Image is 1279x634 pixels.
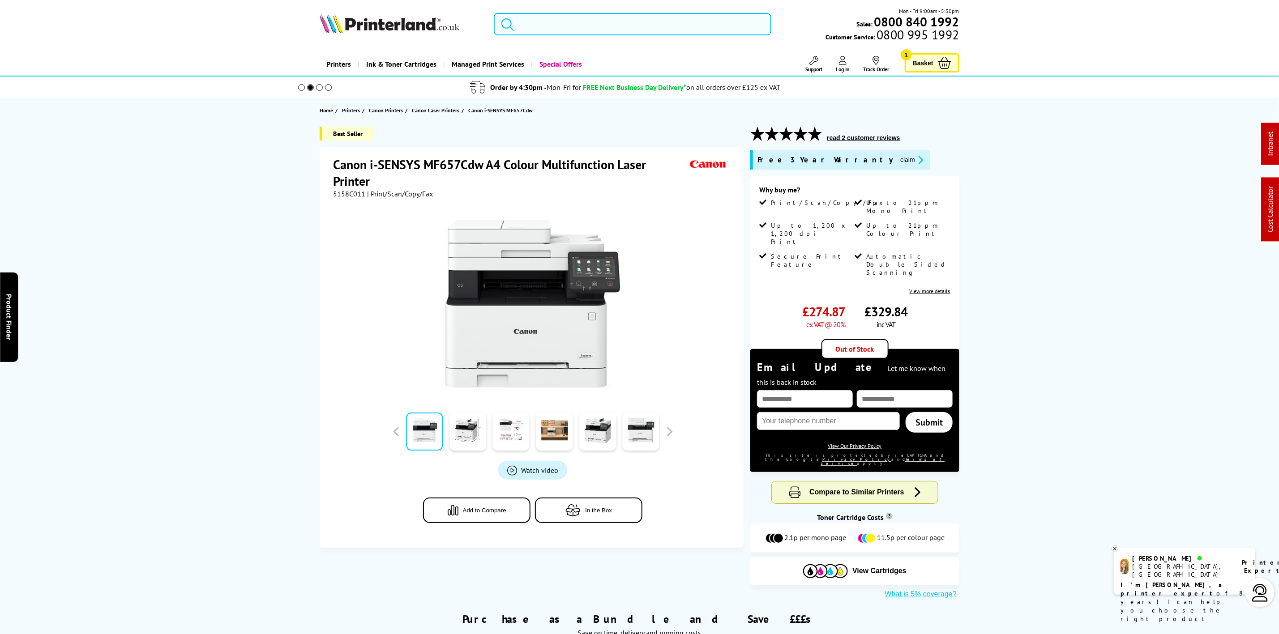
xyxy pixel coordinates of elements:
[806,320,845,329] span: ex VAT @ 20%
[867,199,949,215] span: Up to 21ppm Mono Print
[445,216,620,391] img: Canon i-SENSYS MF657Cdw
[771,252,853,268] span: Secure Print Feature
[757,453,952,465] div: This site is protected by reCAPTCHA and the Google and apply.
[877,533,945,544] span: 11.5p per colour page
[443,53,531,76] a: Managed Print Services
[366,53,436,76] span: Ink & Toner Cartridges
[828,443,882,449] a: View Our Privacy Policy
[333,189,365,198] span: 5158C011
[805,66,822,72] span: Support
[320,106,335,115] a: Home
[585,507,612,514] span: In the Box
[822,457,891,462] a: Privacy Policy
[771,199,886,207] span: Print/Scan/Copy/Fax
[864,303,907,320] span: £329.84
[805,56,822,72] a: Support
[521,466,558,475] span: Watch video
[320,106,333,115] span: Home
[320,53,358,76] a: Printers
[836,66,850,72] span: Log In
[342,106,360,115] span: Printers
[809,488,904,496] span: Compare to Similar Printers
[535,498,642,523] button: In the Box
[4,294,13,340] span: Product Finder
[910,288,950,294] a: View more details
[583,83,686,92] span: FREE Next Business Day Delivery*
[320,127,374,140] span: Best Seller
[803,564,848,578] img: Cartridges
[1266,132,1275,156] a: Intranet
[531,53,589,76] a: Special Offers
[877,320,895,329] span: inc VAT
[771,221,853,246] span: Up to 1,200 x 1,200 dpi Print
[1121,559,1129,574] img: amy-livechat.png
[867,252,949,277] span: Automatic Double Sided Scanning
[547,83,581,92] span: Mon-Fri for
[463,507,506,514] span: Add to Compare
[750,513,959,522] div: Toner Cartridge Costs
[1121,581,1249,623] p: of 8 years! I can help you choose the right product
[498,461,567,480] a: Product_All_Videos
[367,189,433,198] span: | Print/Scan/Copy/Fax
[882,590,959,599] button: What is 5% coverage?
[821,457,945,466] a: Terms of Service
[369,106,405,115] a: Canon Printers
[863,56,889,72] a: Track Order
[899,7,959,15] span: Mon - Fri 9:00am - 5:30pm
[688,156,729,173] img: Canon
[836,56,850,72] a: Log In
[494,13,771,35] input: Search product or brand
[821,339,889,359] div: Out of Stock
[423,498,530,523] button: Add to Compare
[824,134,903,142] button: read 2 customer reviews
[826,30,959,41] span: Customer Service:
[412,106,462,115] a: Canon Laser Printers
[905,53,959,72] a: Basket 1
[757,364,945,387] span: Let me know when this is back in stock
[286,80,965,95] li: modal_delivery
[898,155,926,165] button: promo-description
[1121,581,1225,597] b: I'm [PERSON_NAME], a printer expert
[901,49,912,60] span: 1
[906,412,953,433] a: Submit
[873,17,959,26] a: 0800 840 1992
[874,13,959,30] b: 0800 840 1992
[757,564,952,579] button: View Cartridges
[913,57,933,69] span: Basket
[757,360,952,388] div: Email Update
[320,13,459,33] img: Printerland Logo
[886,513,893,519] sup: Cost per page
[1251,584,1269,602] img: user-headset-light.svg
[785,533,847,544] span: 2.1p per mono page
[757,155,893,165] span: Free 3 Year Warranty
[686,83,780,92] div: on all orders over £125 ex VAT
[772,481,938,503] button: Compare to Similar Printers
[1133,554,1231,562] div: [PERSON_NAME]
[333,156,688,189] h1: Canon i-SENSYS MF657Cdw A4 Colour Multifunction Laser Printer
[468,106,533,115] span: Canon i-SENSYS MF657Cdw
[759,185,950,199] div: Why buy me?
[342,106,362,115] a: Printers
[867,221,949,238] span: Up to 21ppm Colour Print
[468,106,535,115] a: Canon i-SENSYS MF657Cdw
[358,53,443,76] a: Ink & Toner Cartridges
[1133,562,1231,579] div: [GEOGRAPHIC_DATA], [GEOGRAPHIC_DATA]
[1266,187,1275,233] a: Cost Calculator
[320,13,483,35] a: Printerland Logo
[857,20,873,28] span: Sales:
[490,83,581,92] span: Order by 4:30pm -
[412,106,459,115] span: Canon Laser Printers
[802,303,845,320] span: £274.87
[852,567,907,575] span: View Cartridges
[875,30,959,39] span: 0800 995 1992
[369,106,403,115] span: Canon Printers
[757,412,900,430] input: Your telephone number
